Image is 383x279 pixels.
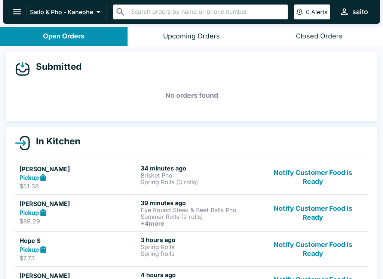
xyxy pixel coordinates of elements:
a: [PERSON_NAME]Pickup$51.3834 minutes agoBrisket PhoSpring Rolls (3 rolls)Notify Customer Food is R... [15,160,368,195]
p: Spring Rolls [141,244,259,250]
p: Spring Rolls [141,250,259,257]
p: Brisket Pho [141,172,259,179]
h6: 34 minutes ago [141,164,259,172]
input: Search orders by name or phone number [129,7,285,17]
h4: Submitted [30,61,82,72]
button: saito [336,4,371,20]
button: open drawer [7,2,27,21]
a: [PERSON_NAME]Pickup$89.2939 minutes agoEye Round Steak & Beef Balls PhoSummer Rolls (2 rolls)+4mo... [15,194,368,231]
strong: Pickup [19,174,39,181]
div: saito [352,7,368,16]
p: $7.73 [19,254,138,262]
p: Eye Round Steak & Beef Balls Pho [141,207,259,213]
p: Saito & Pho - Kaneohe [30,8,93,16]
p: $51.38 [19,182,138,190]
button: Saito & Pho - Kaneohe [27,5,107,19]
h5: No orders found [15,82,368,109]
h5: [PERSON_NAME] [19,199,138,208]
div: Closed Orders [296,32,343,41]
p: Alerts [311,8,327,16]
h6: 39 minutes ago [141,199,259,207]
a: Hope SPickup$7.733 hours agoSpring RollsSpring RollsNotify Customer Food is Ready [15,231,368,266]
button: Notify Customer Food is Ready [262,164,364,190]
strong: Pickup [19,209,39,216]
div: Open Orders [43,32,85,41]
p: 0 [306,8,310,16]
button: Notify Customer Food is Ready [262,236,364,262]
div: Upcoming Orders [163,32,220,41]
h5: Hope S [19,236,138,245]
button: Notify Customer Food is Ready [262,199,364,227]
p: Summer Rolls (2 rolls) [141,213,259,220]
strong: Pickup [19,246,39,253]
h6: + 4 more [141,220,259,227]
h4: In Kitchen [30,136,80,147]
h6: 3 hours ago [141,236,259,244]
p: $89.29 [19,217,138,225]
h5: [PERSON_NAME] [19,164,138,173]
h6: 4 hours ago [141,271,259,279]
p: Spring Rolls (3 rolls) [141,179,259,185]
